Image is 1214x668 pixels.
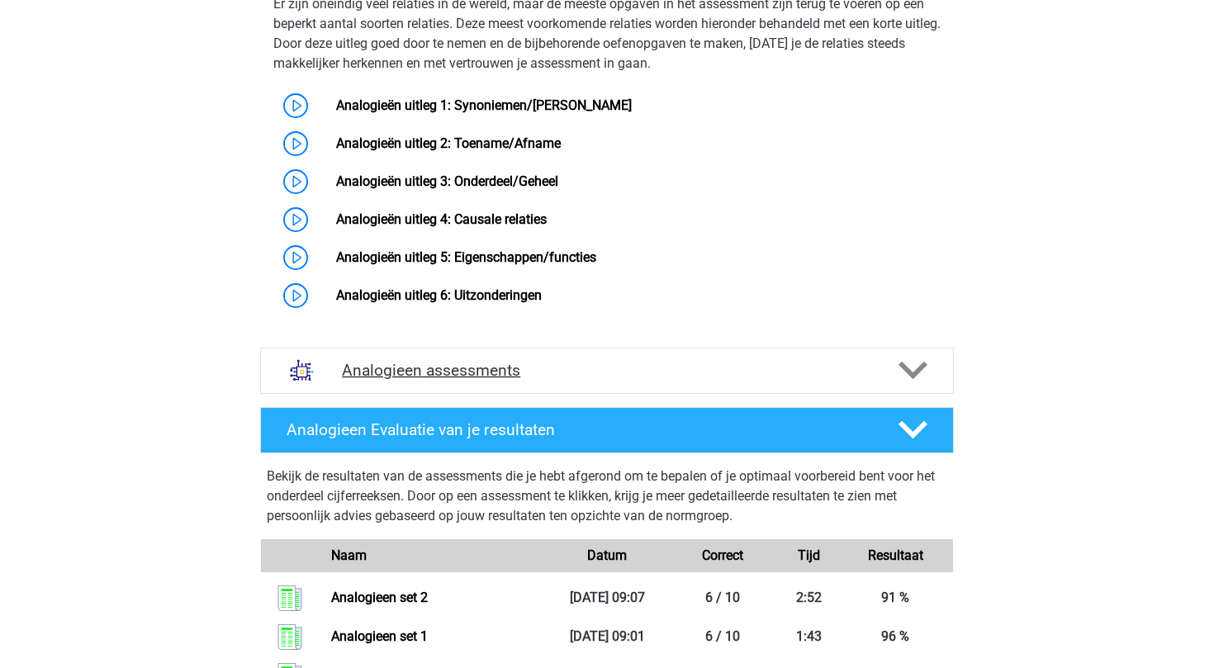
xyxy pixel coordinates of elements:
a: Analogieën uitleg 1: Synoniemen/[PERSON_NAME] [336,97,632,113]
div: Correct [665,546,780,566]
div: Datum [549,546,665,566]
a: Analogieën uitleg 5: Eigenschappen/functies [336,249,596,265]
a: Analogieën uitleg 4: Causale relaties [336,211,547,227]
a: Analogieen Evaluatie van je resultaten [254,407,960,453]
a: assessments Analogieen assessments [254,348,960,394]
h4: Analogieen assessments [342,361,872,380]
p: Bekijk de resultaten van de assessments die je hebt afgerond om te bepalen of je optimaal voorber... [267,467,947,526]
h4: Analogieen Evaluatie van je resultaten [287,420,872,439]
a: Analogieën uitleg 3: Onderdeel/Geheel [336,173,558,189]
div: Tijd [780,546,838,566]
div: Resultaat [837,546,953,566]
a: Analogieën uitleg 6: Uitzonderingen [336,287,542,303]
a: Analogieen set 2 [331,590,428,605]
div: Naam [319,546,549,566]
a: Analogieen set 1 [331,628,428,644]
a: Analogieën uitleg 2: Toename/Afname [336,135,561,151]
img: analogieen assessments [281,349,323,391]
